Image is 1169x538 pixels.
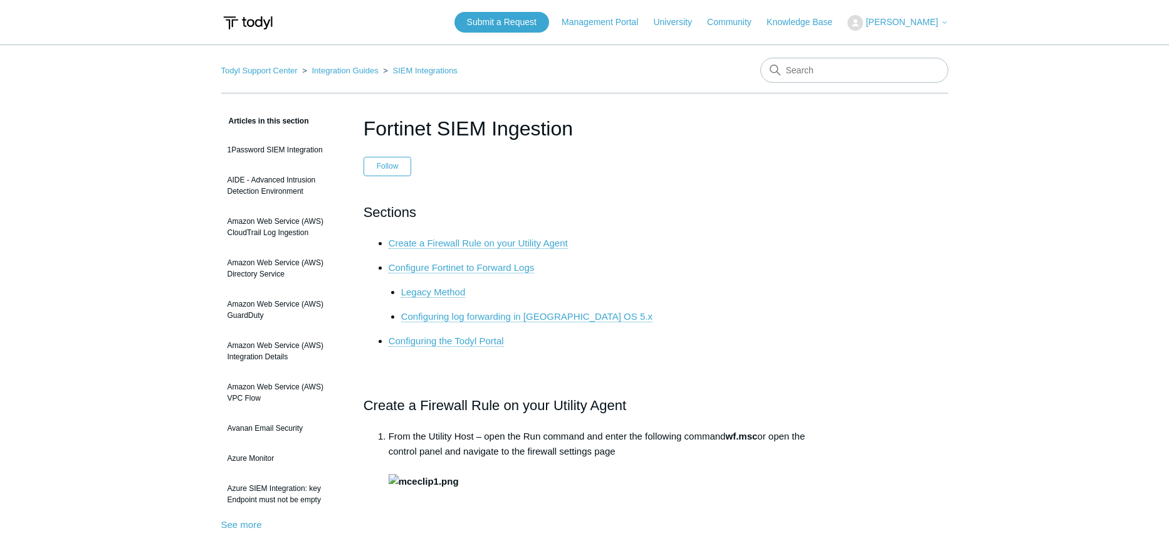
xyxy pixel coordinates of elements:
a: Submit a Request [454,12,549,33]
button: Follow Article [364,157,412,176]
a: See more [221,519,262,530]
a: SIEM Integrations [393,66,458,75]
h2: Create a Firewall Rule on your Utility Agent [364,394,806,416]
li: From the Utility Host – open the Run command and enter the following command or open the control ... [389,429,806,534]
a: Amazon Web Service (AWS) VPC Flow [221,375,345,410]
h2: Sections [364,201,806,223]
a: Legacy Method [401,287,466,298]
a: Management Portal [562,16,651,29]
img: Todyl Support Center Help Center home page [221,11,275,34]
span: [PERSON_NAME] [866,17,938,27]
a: Configuring the Todyl Portal [389,335,504,347]
a: Integration Guides [312,66,378,75]
li: Todyl Support Center [221,66,300,75]
button: [PERSON_NAME] [847,15,948,31]
h1: Fortinet SIEM Ingestion [364,113,806,144]
a: Avanan Email Security [221,416,345,440]
a: Community [707,16,764,29]
a: Amazon Web Service (AWS) Directory Service [221,251,345,286]
a: Knowledge Base [767,16,845,29]
span: Articles in this section [221,117,309,125]
a: Amazon Web Service (AWS) CloudTrail Log Ingestion [221,209,345,245]
li: SIEM Integrations [380,66,458,75]
a: Configure Fortinet to Forward Logs [389,262,535,273]
a: Amazon Web Service (AWS) GuardDuty [221,292,345,327]
strong: wf.msc [725,431,757,441]
a: University [653,16,704,29]
input: Search [760,58,948,83]
a: Configuring log forwarding in [GEOGRAPHIC_DATA] OS 5.x [401,311,653,322]
a: Azure Monitor [221,446,345,470]
a: 1Password SIEM Integration [221,138,345,162]
li: Integration Guides [300,66,380,75]
a: Create a Firewall Rule on your Utility Agent [389,238,568,249]
a: Amazon Web Service (AWS) Integration Details [221,334,345,369]
a: Azure SIEM Integration: key Endpoint must not be empty [221,477,345,512]
img: mceclip1.png [389,474,459,489]
a: Todyl Support Center [221,66,298,75]
a: AIDE - Advanced Intrusion Detection Environment [221,168,345,203]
